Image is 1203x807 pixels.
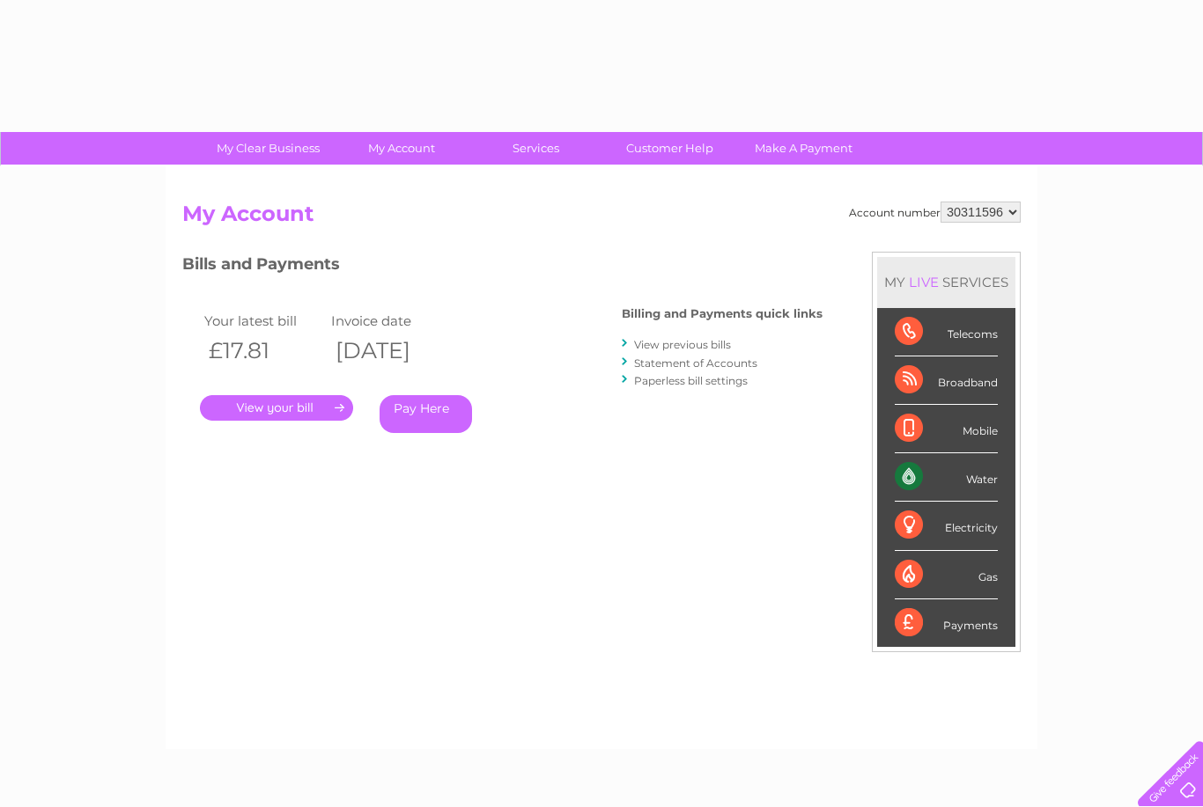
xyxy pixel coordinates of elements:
[849,202,1021,223] div: Account number
[634,356,757,370] a: Statement of Accounts
[327,333,454,369] th: [DATE]
[380,395,472,433] a: Pay Here
[895,551,998,599] div: Gas
[731,132,876,165] a: Make A Payment
[200,333,327,369] th: £17.81
[200,309,327,333] td: Your latest bill
[895,502,998,550] div: Electricity
[622,307,823,320] h4: Billing and Payments quick links
[895,453,998,502] div: Water
[905,274,942,290] div: LIVE
[895,599,998,647] div: Payments
[597,132,742,165] a: Customer Help
[877,257,1015,307] div: MY SERVICES
[182,202,1021,235] h2: My Account
[895,405,998,453] div: Mobile
[196,132,341,165] a: My Clear Business
[895,356,998,405] div: Broadband
[327,309,454,333] td: Invoice date
[634,338,731,351] a: View previous bills
[463,132,609,165] a: Services
[895,308,998,356] div: Telecoms
[634,374,748,387] a: Paperless bill settings
[182,252,823,282] h3: Bills and Payments
[329,132,475,165] a: My Account
[200,395,353,421] a: .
